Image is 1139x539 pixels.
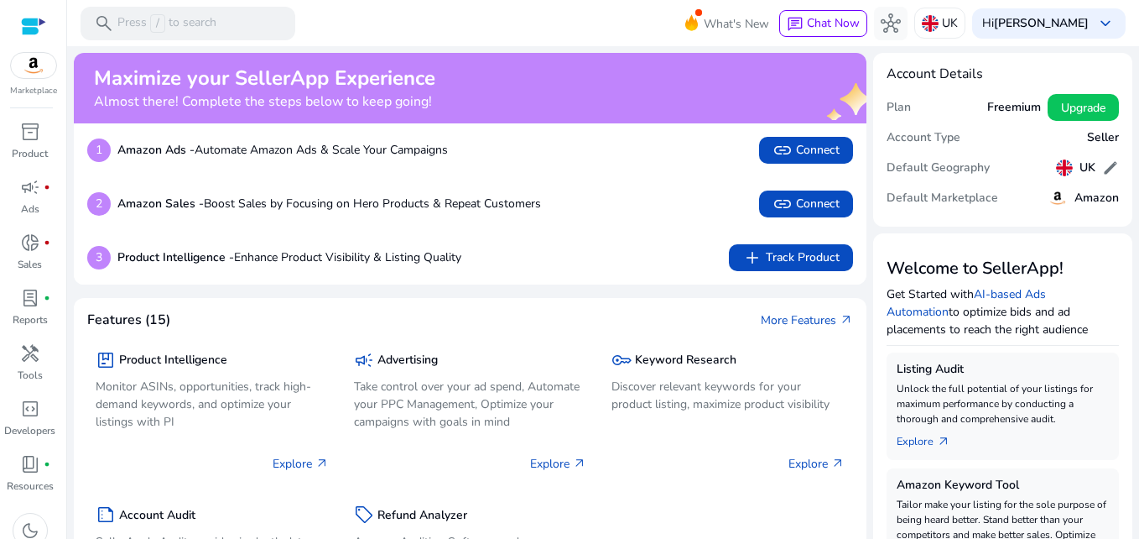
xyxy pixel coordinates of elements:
span: keyboard_arrow_down [1095,13,1116,34]
a: Explorearrow_outward [897,426,964,450]
h4: Almost there! Complete the steps below to keep going! [94,94,435,110]
span: link [772,194,793,214]
span: arrow_outward [315,457,329,470]
span: arrow_outward [573,457,586,470]
span: Track Product [742,248,840,268]
span: arrow_outward [831,457,845,470]
button: chatChat Now [779,10,867,37]
h5: Freemium [987,101,1041,115]
span: search [94,13,114,34]
h5: Seller [1087,131,1119,145]
button: linkConnect [759,191,853,217]
h5: Account Type [887,131,960,145]
b: Amazon Ads - [117,142,195,158]
h5: Default Geography [887,161,990,175]
span: Chat Now [807,15,860,31]
a: More Featuresarrow_outward [761,311,853,329]
p: Unlock the full potential of your listings for maximum performance by conducting a thorough and c... [897,381,1110,426]
p: Take control over your ad spend, Automate your PPC Management, Optimize your campaigns with goals... [354,378,587,431]
span: What's New [704,9,769,39]
h2: Maximize your SellerApp Experience [94,66,435,91]
span: add [742,248,762,268]
button: addTrack Product [729,244,853,271]
h4: Features (15) [87,312,170,328]
span: key [611,350,632,370]
h5: Default Marketplace [887,191,998,206]
span: code_blocks [20,399,40,419]
h5: Amazon [1074,191,1119,206]
h5: Keyword Research [635,353,736,368]
button: Upgrade [1048,94,1119,121]
span: / [150,14,165,33]
span: Connect [772,140,840,160]
p: Explore [530,455,586,473]
span: package [96,350,116,370]
img: amazon.svg [11,53,56,78]
a: AI-based Ads Automation [887,286,1046,320]
h4: Account Details [887,66,1120,82]
span: book_4 [20,454,40,474]
span: Connect [772,194,840,214]
span: fiber_manual_record [44,239,50,246]
span: summarize [96,505,116,525]
span: Upgrade [1061,99,1105,117]
span: campaign [20,177,40,197]
h5: Account Audit [119,509,195,523]
img: uk.svg [1056,160,1073,176]
span: link [772,140,793,160]
h3: Welcome to SellerApp! [887,259,1120,279]
h5: Refund Analyzer [377,509,467,523]
span: arrow_outward [937,435,950,448]
span: donut_small [20,233,40,253]
span: fiber_manual_record [44,184,50,191]
p: Automate Amazon Ads & Scale Your Campaigns [117,141,448,159]
p: Product [12,146,48,161]
p: Explore [273,455,329,473]
p: 2 [87,192,111,216]
h5: UK [1079,161,1095,175]
p: Boost Sales by Focusing on Hero Products & Repeat Customers [117,195,541,212]
b: [PERSON_NAME] [994,15,1089,31]
p: 3 [87,246,111,269]
p: Discover relevant keywords for your product listing, maximize product visibility [611,378,845,413]
h5: Amazon Keyword Tool [897,479,1110,493]
p: Ads [21,201,39,217]
img: amazon.svg [1048,188,1068,208]
span: handyman [20,343,40,364]
p: Resources [7,479,54,494]
p: Enhance Product Visibility & Listing Quality [117,249,461,266]
span: inventory_2 [20,122,40,142]
b: Amazon Sales - [117,196,204,212]
p: Marketplace [10,85,57,97]
h5: Plan [887,101,911,115]
span: campaign [354,350,374,370]
button: hub [874,7,908,40]
p: Get Started with to optimize bids and ad placements to reach the right audience [887,285,1120,338]
span: fiber_manual_record [44,295,50,301]
span: lab_profile [20,288,40,308]
p: Explore [788,455,845,473]
p: UK [942,8,958,38]
h5: Listing Audit [897,363,1110,377]
button: linkConnect [759,137,853,164]
p: Developers [4,423,55,438]
b: Product Intelligence - [117,249,234,265]
p: Monitor ASINs, opportunities, track high-demand keywords, and optimize your listings with PI [96,378,329,431]
h5: Product Intelligence [119,353,227,368]
img: uk.svg [922,15,939,32]
span: chat [787,16,804,33]
p: Reports [13,312,48,327]
span: sell [354,505,374,525]
p: Press to search [117,14,216,33]
span: arrow_outward [840,313,853,327]
p: Tools [18,368,43,383]
span: hub [881,13,901,34]
span: edit [1102,160,1119,176]
p: 1 [87,139,111,162]
p: Sales [18,257,42,272]
p: Hi [982,18,1089,29]
span: fiber_manual_record [44,461,50,468]
h5: Advertising [377,353,438,368]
